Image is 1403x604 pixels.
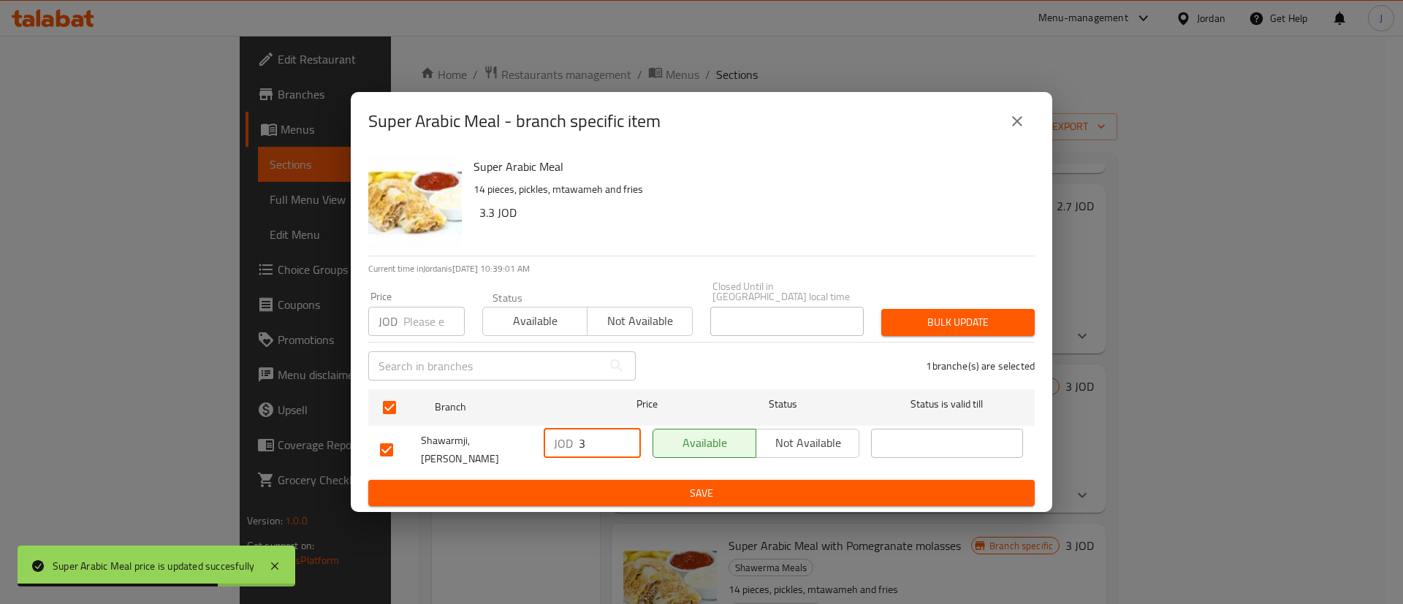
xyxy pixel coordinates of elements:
p: Current time in Jordan is [DATE] 10:39:01 AM [368,262,1035,275]
p: 14 pieces, pickles, mtawameh and fries [474,180,1023,199]
p: JOD [554,435,573,452]
button: Available [653,429,756,458]
span: Price [598,395,696,413]
span: Status is valid till [871,395,1023,413]
p: JOD [379,313,398,330]
button: Not available [587,307,692,336]
button: Save [368,480,1035,507]
h2: Super Arabic Meal - branch specific item [368,110,661,133]
input: Please enter price [579,429,641,458]
input: Search in branches [368,351,602,381]
span: Available [489,310,582,332]
input: Please enter price [403,307,465,336]
button: Bulk update [881,309,1035,336]
span: Save [380,484,1023,502]
span: Available [659,432,750,454]
div: Super Arabic Meal price is updated succesfully [53,558,254,574]
span: Not available [593,310,686,332]
span: Not available [762,432,853,454]
h6: 3.3 JOD [479,202,1023,223]
img: Super Arabic Meal [368,156,462,250]
p: 1 branche(s) are selected [926,359,1035,373]
span: Branch [435,398,587,416]
button: Available [482,307,588,336]
span: Status [707,395,859,413]
span: Shawarmji, [PERSON_NAME] [421,432,532,468]
span: Bulk update [893,313,1023,332]
button: Not available [756,429,859,458]
h6: Super Arabic Meal [474,156,1023,177]
button: close [1000,104,1035,139]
